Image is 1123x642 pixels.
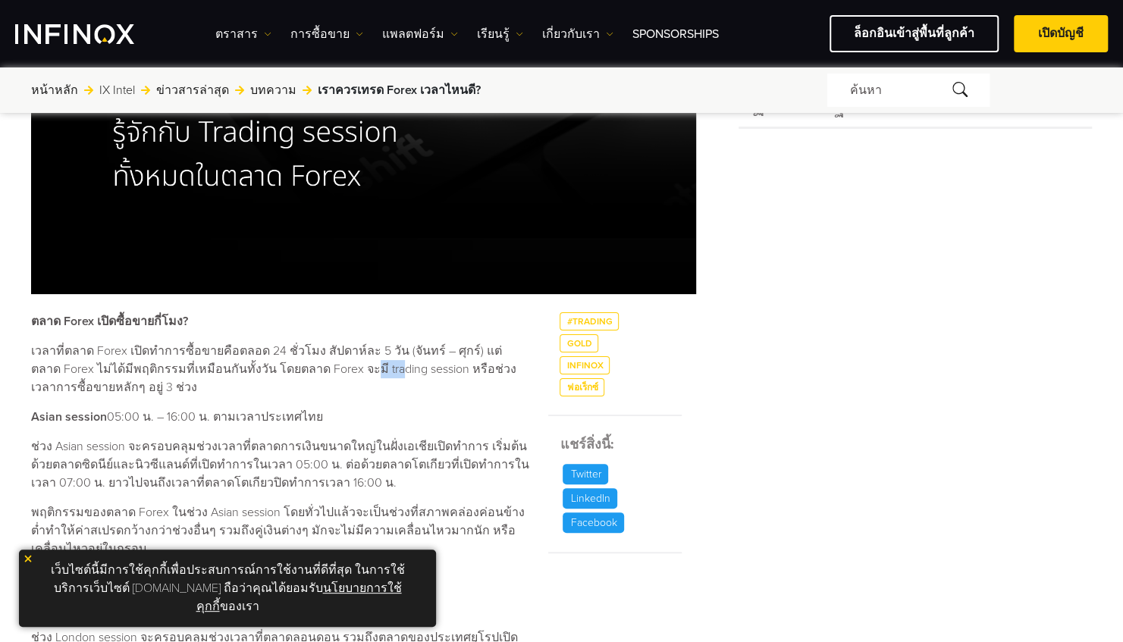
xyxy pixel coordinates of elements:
p: 05:00 น. – 16:00 น. ตามเวลาประเทศไทย [31,408,530,426]
a: Twitter [560,464,611,484]
a: Sponsorships [632,25,719,43]
img: arrow-right [141,86,150,95]
img: arrow-right [303,86,312,95]
a: เกี่ยวกับเรา [542,25,613,43]
a: ตราสาร [215,25,271,43]
a: #Trading [560,312,619,330]
a: บทความ [250,81,296,99]
p: Facebook [563,512,624,533]
a: เปิดบัญชี [1014,15,1108,52]
a: ล็อกอินเข้าสู่พื้นที่ลูกค้า [830,15,999,52]
a: หน้าหลัก [31,81,78,99]
p: เวลาที่ตลาด Forex เปิดทำการซื้อขายคือตลอด 24 ชั่วโมง สัปดาห์ละ 5 วัน (จันทร์ – ศุกร์) แต่ตลาด For... [31,342,530,396]
a: เรียนรู้ [477,25,523,43]
a: Facebook [560,512,627,533]
a: Gold [560,334,598,352]
h5: แชร์สิ่งนี้: [560,434,681,455]
img: arrow-right [84,86,93,95]
div: ค้นหา [827,74,990,107]
strong: ตลาด Forex เปิดซื้อขายกี่โมง? [31,314,188,329]
p: พฤติกรรมของตลาด Forex ในช่วง Asian session โดยทั่วไปแล้วจะเป็นช่วงที่สภาพคล่องค่อนข้างต่ำทำให้ค่า... [31,503,530,558]
a: การซื้อขาย [290,25,363,43]
p: เว็บไซต์นี้มีการใช้คุกกี้เพื่อประสบการณ์การใช้งานที่ดีที่สุด ในการใช้บริการเว็บไซต์ [DOMAIN_NAME]... [27,557,428,619]
a: LinkedIn [560,488,620,509]
a: INFINOX [560,356,610,374]
a: ฟอเร็กซ์ [560,378,604,396]
strong: Asian session [31,409,107,424]
span: เราควรเทรด Forex เวลาไหนดี? [318,81,481,99]
a: แพลตฟอร์ม [382,25,458,43]
img: yellow close icon [23,553,33,564]
p: LinkedIn [563,488,617,509]
a: ข่าวสารล่าสุด [156,81,229,99]
a: IX Intel [99,81,135,99]
img: arrow-right [235,86,244,95]
a: INFINOX Logo [15,24,170,44]
p: Twitter [563,464,608,484]
p: ช่วง Asian session จะครอบคลุมช่วงเวลาที่ตลาดการเงินขนาดใหญ่ในฝั่งเอเชียเปิดทำการ เริ่มต้นด้วยตลาด... [31,437,530,492]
